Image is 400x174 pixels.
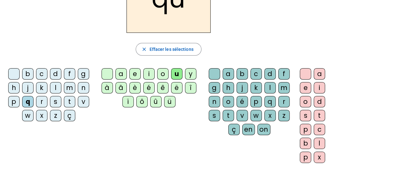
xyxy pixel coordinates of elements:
[250,82,262,93] div: k
[257,124,270,135] div: on
[50,82,61,93] div: l
[157,82,169,93] div: ê
[237,96,248,107] div: é
[314,96,325,107] div: d
[129,68,141,80] div: e
[122,96,134,107] div: ï
[143,82,155,93] div: é
[64,96,75,107] div: t
[250,68,262,80] div: c
[64,110,75,121] div: ç
[8,96,20,107] div: p
[78,96,89,107] div: v
[242,124,255,135] div: en
[209,96,220,107] div: n
[185,82,196,93] div: î
[149,45,193,53] span: Effacer les sélections
[36,68,47,80] div: c
[300,138,311,149] div: b
[136,96,148,107] div: ô
[129,82,141,93] div: è
[250,110,262,121] div: w
[237,68,248,80] div: b
[314,152,325,163] div: x
[209,110,220,121] div: s
[102,82,113,93] div: à
[64,68,75,80] div: f
[300,110,311,121] div: s
[36,110,47,121] div: x
[143,68,155,80] div: i
[314,110,325,121] div: t
[78,82,89,93] div: n
[50,68,61,80] div: d
[250,96,262,107] div: p
[300,124,311,135] div: p
[22,96,34,107] div: q
[136,43,201,56] button: Effacer les sélections
[8,82,20,93] div: h
[314,82,325,93] div: i
[115,68,127,80] div: a
[264,110,276,121] div: x
[157,68,169,80] div: o
[141,46,147,52] mat-icon: close
[223,68,234,80] div: a
[171,68,182,80] div: u
[78,68,89,80] div: g
[64,82,75,93] div: m
[228,124,240,135] div: ç
[164,96,175,107] div: ü
[278,82,290,93] div: m
[278,96,290,107] div: r
[171,82,182,93] div: ë
[209,82,220,93] div: g
[185,68,196,80] div: y
[314,124,325,135] div: c
[300,82,311,93] div: e
[300,96,311,107] div: o
[223,96,234,107] div: o
[237,110,248,121] div: v
[264,82,276,93] div: l
[36,96,47,107] div: r
[278,68,290,80] div: f
[314,138,325,149] div: l
[300,152,311,163] div: p
[223,82,234,93] div: h
[223,110,234,121] div: t
[50,110,61,121] div: z
[115,82,127,93] div: â
[50,96,61,107] div: s
[22,68,34,80] div: b
[22,82,34,93] div: j
[314,68,325,80] div: a
[22,110,34,121] div: w
[150,96,162,107] div: û
[264,68,276,80] div: d
[264,96,276,107] div: q
[36,82,47,93] div: k
[278,110,290,121] div: z
[237,82,248,93] div: j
